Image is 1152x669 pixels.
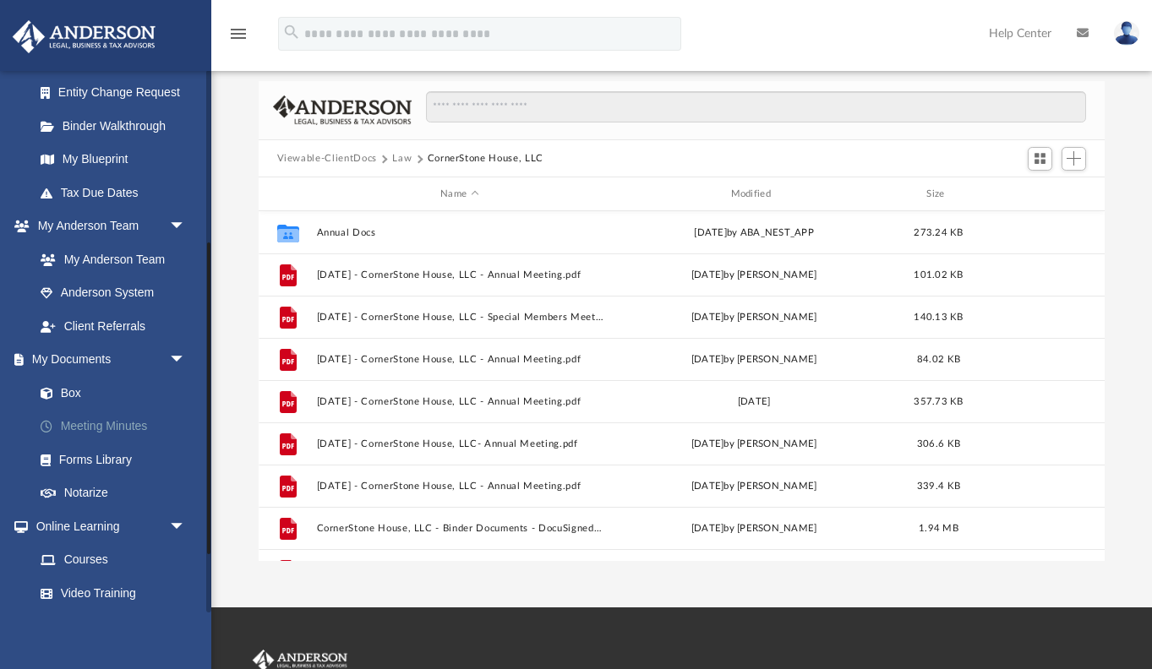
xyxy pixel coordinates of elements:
[259,211,1106,562] div: grid
[904,187,972,202] div: Size
[610,479,897,494] div: [DATE] by [PERSON_NAME]
[12,209,203,243] a: My Anderson Teamarrow_drop_down
[12,509,203,543] a: Online Learningarrow_drop_down
[8,20,161,53] img: Anderson Advisors Platinum Portal
[392,151,412,166] button: Law
[917,439,960,449] span: 306.6 KB
[282,23,301,41] i: search
[428,151,543,166] button: CornerStone House, LLC
[12,343,211,377] a: My Documentsarrow_drop_down
[1062,147,1087,171] button: Add
[316,396,603,407] button: [DATE] - CornerStone House, LLC - Annual Meeting.pdf
[980,187,1098,202] div: id
[277,151,377,166] button: Viewable-ClientDocs
[169,509,203,544] span: arrow_drop_down
[24,543,203,577] a: Courses
[610,310,897,325] div: [DATE] by [PERSON_NAME]
[24,176,211,209] a: Tax Due Dates
[24,143,203,177] a: My Blueprint
[610,226,897,241] div: [DATE] by ABA_NEST_APP
[610,521,897,536] div: [DATE] by [PERSON_NAME]
[610,187,898,202] div: Modified
[917,355,960,364] span: 84.02 KB
[610,268,897,283] div: [DATE] by [PERSON_NAME]
[265,187,308,202] div: id
[24,76,211,110] a: Entity Change Request
[24,309,203,343] a: Client Referrals
[24,610,203,644] a: Resources
[24,376,203,410] a: Box
[169,209,203,244] span: arrow_drop_down
[24,443,203,476] a: Forms Library
[914,313,963,322] span: 140.13 KB
[914,270,963,280] span: 101.02 KB
[316,438,603,449] button: [DATE] - CornerStone House, LLC- Annual Meeting.pdf
[316,523,603,534] button: CornerStone House, LLC - Binder Documents - DocuSigned.pdf
[610,352,897,367] div: [DATE] by [PERSON_NAME]
[917,481,960,491] span: 339.4 KB
[1028,147,1053,171] button: Switch to Grid View
[24,276,203,310] a: Anderson System
[914,397,963,406] span: 357.73 KB
[919,524,958,533] span: 1.94 MB
[24,576,194,610] a: Video Training
[316,227,603,238] button: Annual Docs
[610,394,897,410] div: [DATE]
[315,187,603,202] div: Name
[228,24,248,44] i: menu
[228,32,248,44] a: menu
[24,410,211,443] a: Meeting Minutes
[24,242,194,276] a: My Anderson Team
[914,228,963,237] span: 273.24 KB
[1114,21,1139,46] img: User Pic
[610,437,897,452] div: [DATE] by [PERSON_NAME]
[316,481,603,492] button: [DATE] - CornerStone House, LLC - Annual Meeting.pdf
[24,109,211,143] a: Binder Walkthrough
[316,312,603,323] button: [DATE] - CornerStone House, LLC - Special Members Meeting.pdf
[316,354,603,365] button: [DATE] - CornerStone House, LLC - Annual Meeting.pdf
[24,476,211,510] a: Notarize
[426,91,1086,123] input: Search files and folders
[316,269,603,280] button: [DATE] - CornerStone House, LLC - Annual Meeting.pdf
[169,343,203,378] span: arrow_drop_down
